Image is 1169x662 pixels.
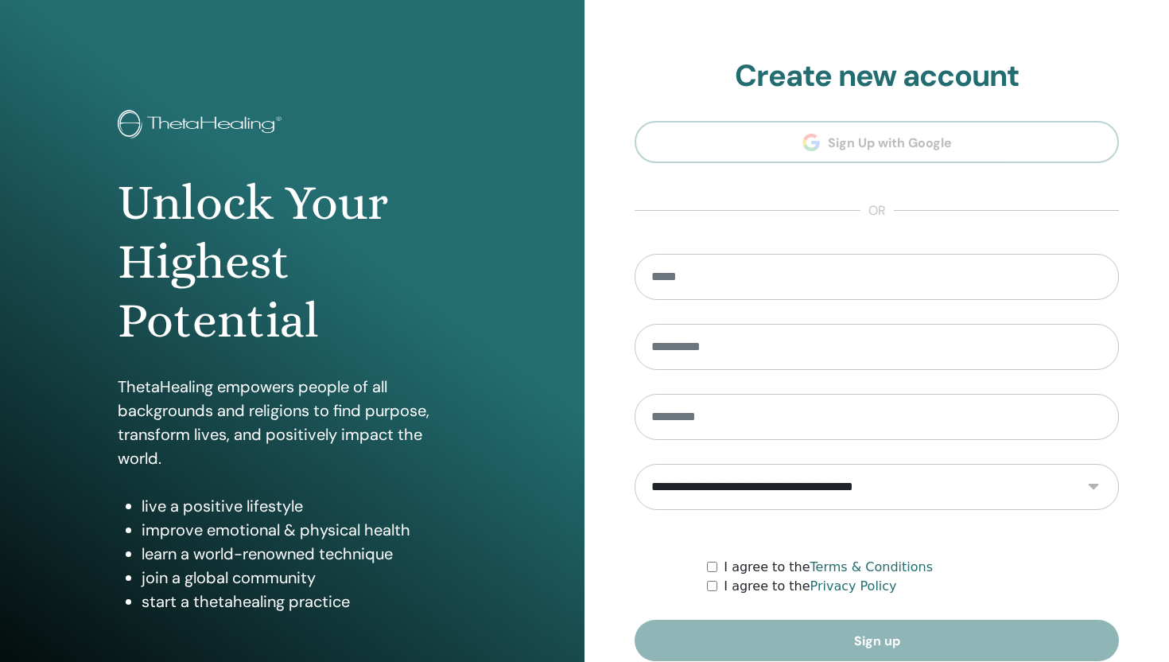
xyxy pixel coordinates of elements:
label: I agree to the [724,577,896,596]
li: join a global community [142,566,468,590]
h1: Unlock Your Highest Potential [118,173,468,351]
p: ThetaHealing empowers people of all backgrounds and religions to find purpose, transform lives, a... [118,375,468,470]
a: Privacy Policy [810,578,897,594]
li: learn a world-renowned technique [142,542,468,566]
label: I agree to the [724,558,933,577]
li: improve emotional & physical health [142,518,468,542]
li: live a positive lifestyle [142,494,468,518]
li: start a thetahealing practice [142,590,468,613]
h2: Create new account [635,58,1119,95]
a: Terms & Conditions [810,559,933,574]
span: or [860,201,894,220]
